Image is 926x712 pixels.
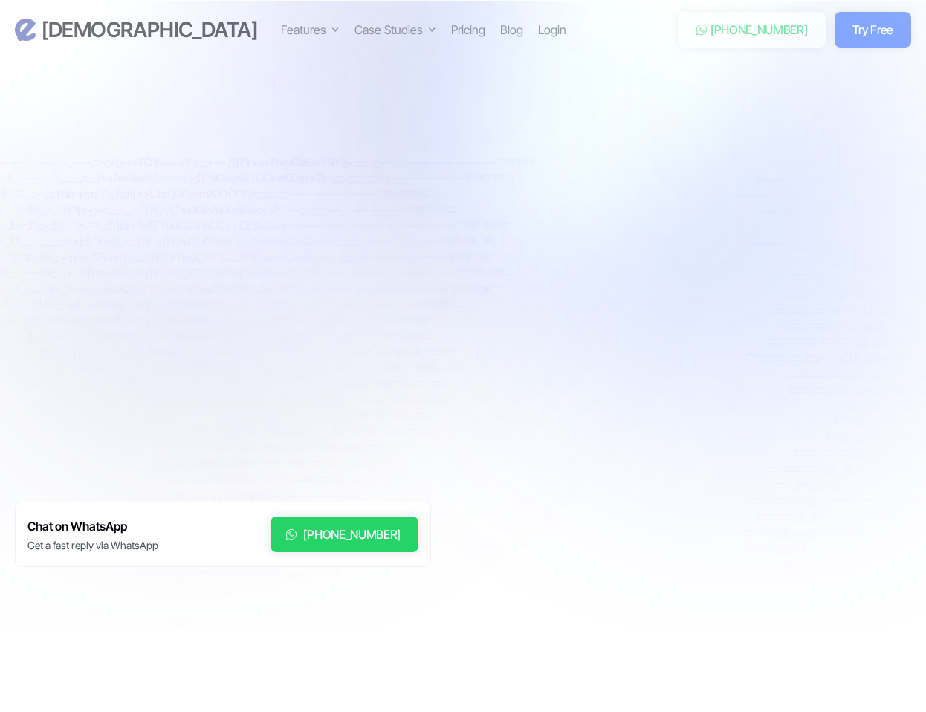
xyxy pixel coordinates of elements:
[835,12,911,48] a: Try Free
[27,538,158,553] div: Get a fast reply via WhatsApp
[42,17,257,43] h3: [DEMOGRAPHIC_DATA]
[354,21,423,39] div: Case Studies
[678,12,826,48] a: [PHONE_NUMBER]
[27,517,158,537] h6: Chat on WhatsApp
[271,517,418,552] a: [PHONE_NUMBER]
[451,21,485,39] a: Pricing
[710,21,808,39] div: [PHONE_NUMBER]
[500,21,523,39] a: Blog
[354,21,436,39] div: Case Studies
[303,525,401,543] div: [PHONE_NUMBER]
[15,17,257,43] a: home
[281,21,326,39] div: Features
[281,21,340,39] div: Features
[538,21,566,39] a: Login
